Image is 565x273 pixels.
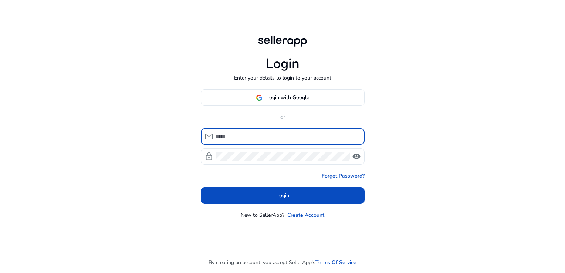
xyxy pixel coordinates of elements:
[266,56,300,72] h1: Login
[256,94,263,101] img: google-logo.svg
[204,132,213,141] span: mail
[276,192,289,199] span: Login
[204,152,213,161] span: lock
[241,211,284,219] p: New to SellerApp?
[315,259,356,266] a: Terms Of Service
[201,187,365,204] button: Login
[266,94,309,101] span: Login with Google
[322,172,365,180] a: Forgot Password?
[352,152,361,161] span: visibility
[234,74,331,82] p: Enter your details to login to your account
[287,211,324,219] a: Create Account
[201,89,365,106] button: Login with Google
[201,113,365,121] p: or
